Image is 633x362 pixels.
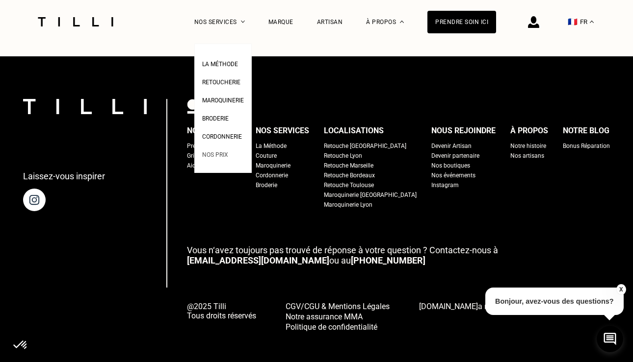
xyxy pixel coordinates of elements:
[286,301,390,311] a: CGV/CGU & Mentions Légales
[202,133,242,140] span: Cordonnerie
[324,190,417,200] a: Maroquinerie [GEOGRAPHIC_DATA]
[286,321,390,332] a: Politique de confidentialité
[202,76,240,86] a: Retoucherie
[256,141,287,151] a: La Méthode
[431,170,475,180] a: Nos événements
[202,61,238,68] span: La Méthode
[528,16,539,28] img: icône connexion
[256,151,277,161] a: Couture
[202,148,228,159] a: Nos prix
[286,312,363,321] span: Notre assurance MMA
[256,123,309,138] div: Nos services
[202,58,238,68] a: La Méthode
[187,245,610,265] p: ou au
[187,311,256,320] span: Tous droits réservés
[187,123,231,138] div: Nos tarifs
[23,171,105,181] p: Laissez-vous inspirer
[202,97,244,104] span: Maroquinerie
[324,200,372,210] a: Maroquinerie Lyon
[431,123,496,138] div: Nous rejoindre
[324,180,374,190] a: Retouche Toulouse
[202,79,240,86] span: Retoucherie
[241,21,245,23] img: Menu déroulant
[268,19,293,25] a: Marque
[400,21,404,23] img: Menu déroulant à propos
[324,123,384,138] div: Localisations
[202,115,229,122] span: Broderie
[202,151,228,158] span: Nos prix
[256,180,277,190] a: Broderie
[23,99,147,114] img: logo Tilli
[510,141,546,151] a: Notre histoire
[187,161,199,170] a: Aide
[202,112,229,122] a: Broderie
[202,130,242,141] a: Cordonnerie
[419,302,607,311] span: a reçu la note de sur avis.
[431,141,472,151] a: Devenir Artisan
[427,11,496,33] a: Prendre soin ici
[510,123,548,138] div: À propos
[256,170,288,180] a: Cordonnerie
[286,302,390,311] span: CGV/CGU & Mentions Légales
[187,302,256,311] span: @2025 Tilli
[431,151,479,161] a: Devenir partenaire
[324,170,375,180] a: Retouche Bordeaux
[187,151,226,161] a: Grille des tarifs
[286,311,390,321] a: Notre assurance MMA
[202,94,244,104] a: Maroquinerie
[187,99,246,114] img: logo Join The Cycle
[510,151,544,161] a: Nos artisans
[431,180,459,190] a: Instagram
[317,19,343,25] a: Artisan
[324,151,362,161] a: Retouche Lyon
[324,141,406,151] a: Retouche [GEOGRAPHIC_DATA]
[286,322,377,332] span: Politique de confidentialité
[616,284,626,295] button: X
[568,17,578,26] span: 🇫🇷
[563,141,610,151] a: Bonus Réparation
[187,245,498,255] span: Vous n‘avez toujours pas trouvé de réponse à votre question ? Contactez-nous à
[187,141,241,151] a: Prendre rendez-vous
[351,255,425,265] a: [PHONE_NUMBER]
[431,161,470,170] a: Nos boutiques
[590,21,594,23] img: menu déroulant
[485,288,624,315] p: Bonjour, avez-vous des questions?
[34,17,117,26] img: Logo du service de couturière Tilli
[419,302,478,311] span: [DOMAIN_NAME]
[563,123,609,138] div: Notre blog
[256,161,290,170] a: Maroquinerie
[187,255,329,265] a: [EMAIL_ADDRESS][DOMAIN_NAME]
[23,189,46,211] img: page instagram de Tilli une retoucherie à domicile
[324,161,373,170] a: Retouche Marseille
